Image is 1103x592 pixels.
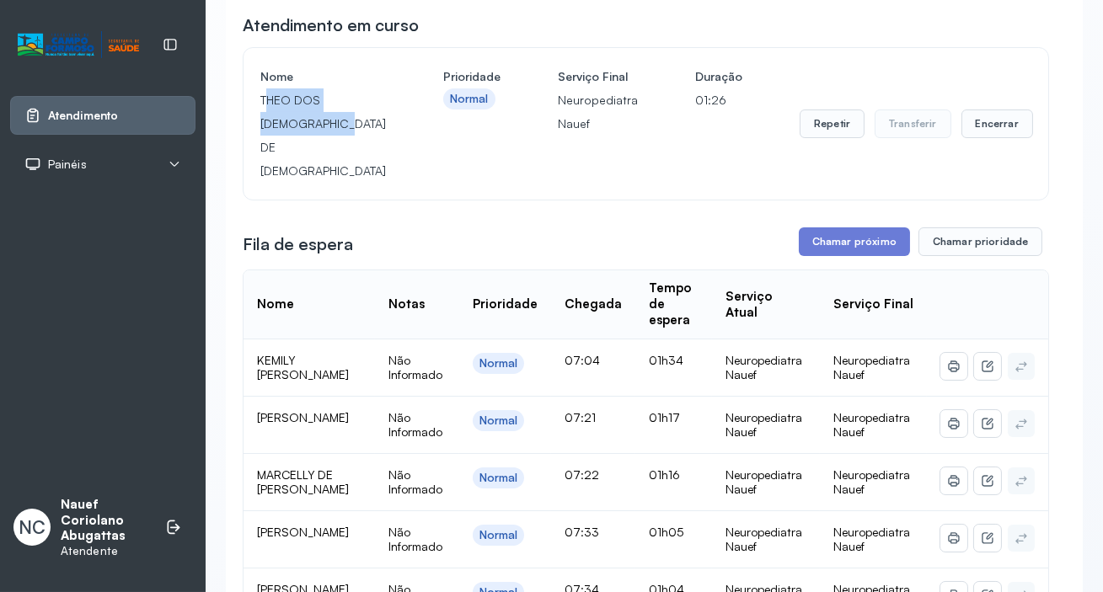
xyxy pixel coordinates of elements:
button: Chamar prioridade [918,227,1043,256]
span: 07:33 [565,525,599,539]
h4: Nome [260,65,386,88]
span: Não Informado [388,353,442,382]
span: 01h17 [649,410,680,424]
span: [PERSON_NAME] [257,525,349,539]
h3: Fila de espera [243,232,353,256]
span: Neuropediatra Nauef [833,467,910,497]
div: Normal [479,471,518,485]
button: Encerrar [961,109,1033,138]
span: MARCELLY DE [PERSON_NAME] [257,467,349,497]
div: Serviço Final [833,296,913,312]
div: Normal [450,92,489,106]
div: Serviço Atual [726,289,806,321]
span: 01h34 [649,353,683,367]
span: Neuropediatra Nauef [833,410,910,440]
p: Nauef Coriolano Abugattas [61,497,148,544]
span: NC [19,516,46,538]
span: 01h16 [649,467,680,482]
div: Notas [388,296,425,312]
button: Repetir [800,109,865,138]
span: Neuropediatra Nauef [833,353,910,382]
span: Painéis [48,157,87,172]
p: 01:26 [695,88,742,112]
h3: Atendimento em curso [243,13,419,37]
span: Não Informado [388,410,442,440]
div: Chegada [565,296,622,312]
div: Normal [479,413,518,428]
div: Neuropediatra Nauef [726,467,806,497]
span: 07:04 [565,353,600,367]
p: Neuropediatra Nauef [558,88,638,136]
p: Atendente [61,544,148,558]
h4: Serviço Final [558,65,638,88]
span: Atendimento [48,109,118,123]
h4: Duração [695,65,742,88]
button: Transferir [875,109,951,138]
div: Prioridade [473,296,538,312]
div: Nome [257,296,294,312]
span: Neuropediatra Nauef [833,525,910,554]
span: 07:21 [565,410,596,424]
h4: Prioridade [443,65,501,88]
div: Neuropediatra Nauef [726,525,806,554]
div: Tempo de espera [649,280,699,328]
span: 07:22 [565,467,599,482]
a: Atendimento [24,107,181,124]
span: 01h05 [649,525,683,539]
div: Normal [479,528,518,542]
button: Chamar próximo [799,227,910,256]
span: Não Informado [388,525,442,554]
div: Neuropediatra Nauef [726,410,806,440]
img: Logotipo do estabelecimento [18,31,139,59]
span: [PERSON_NAME] [257,410,349,424]
span: KEMILY [PERSON_NAME] [257,353,349,382]
div: Neuropediatra Nauef [726,353,806,382]
div: Normal [479,356,518,371]
span: Não Informado [388,467,442,497]
p: THEO DOS [DEMOGRAPHIC_DATA] DE [DEMOGRAPHIC_DATA] [260,88,386,183]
